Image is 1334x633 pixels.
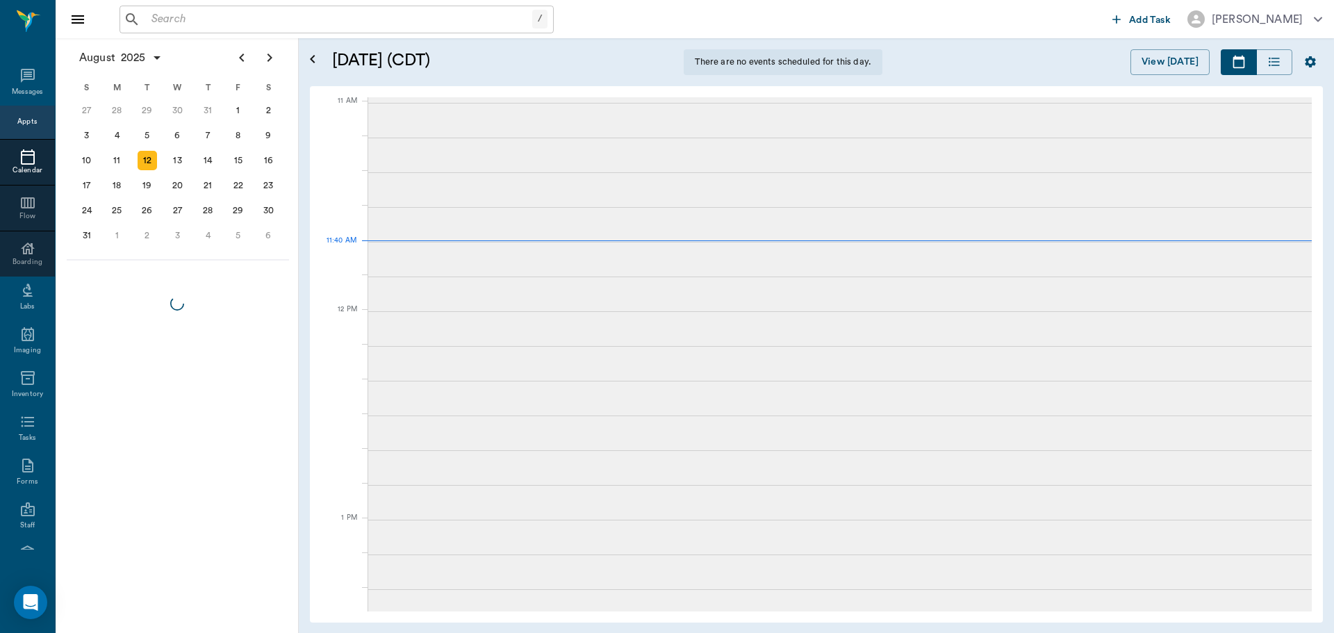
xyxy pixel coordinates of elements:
[77,226,97,245] div: Sunday, August 31, 2025
[14,345,41,356] div: Imaging
[198,176,217,195] div: Thursday, August 21, 2025
[192,77,223,98] div: T
[258,176,278,195] div: Saturday, August 23, 2025
[17,477,38,487] div: Forms
[19,433,36,443] div: Tasks
[253,77,283,98] div: S
[684,49,882,75] div: There are no events scheduled for this day.
[258,151,278,170] div: Saturday, August 16, 2025
[321,94,357,129] div: 11 AM
[118,48,149,67] span: 2025
[107,101,126,120] div: Monday, July 28, 2025
[138,176,157,195] div: Tuesday, August 19, 2025
[168,176,188,195] div: Wednesday, August 20, 2025
[321,302,357,337] div: 12 PM
[229,126,248,145] div: Friday, August 8, 2025
[138,101,157,120] div: Tuesday, July 29, 2025
[258,126,278,145] div: Saturday, August 9, 2025
[321,511,357,545] div: 1 PM
[229,151,248,170] div: Friday, August 15, 2025
[77,151,97,170] div: Sunday, August 10, 2025
[163,77,193,98] div: W
[14,586,47,619] div: Open Intercom Messenger
[138,201,157,220] div: Tuesday, August 26, 2025
[168,126,188,145] div: Wednesday, August 6, 2025
[72,77,102,98] div: S
[228,44,256,72] button: Previous page
[256,44,283,72] button: Next page
[107,226,126,245] div: Monday, September 1, 2025
[168,201,188,220] div: Wednesday, August 27, 2025
[1176,6,1333,32] button: [PERSON_NAME]
[76,48,118,67] span: August
[12,87,44,97] div: Messages
[20,520,35,531] div: Staff
[132,77,163,98] div: T
[77,176,97,195] div: Sunday, August 17, 2025
[77,201,97,220] div: Sunday, August 24, 2025
[138,126,157,145] div: Tuesday, August 5, 2025
[146,10,532,29] input: Search
[258,101,278,120] div: Saturday, August 2, 2025
[198,201,217,220] div: Thursday, August 28, 2025
[72,44,170,72] button: August2025
[138,151,157,170] div: Today, Tuesday, August 12, 2025
[20,302,35,312] div: Labs
[77,101,97,120] div: Sunday, July 27, 2025
[107,201,126,220] div: Monday, August 25, 2025
[1107,6,1176,32] button: Add Task
[532,10,547,28] div: /
[168,226,188,245] div: Wednesday, September 3, 2025
[258,201,278,220] div: Saturday, August 30, 2025
[198,101,217,120] div: Thursday, July 31, 2025
[229,176,248,195] div: Friday, August 22, 2025
[198,151,217,170] div: Thursday, August 14, 2025
[12,389,43,400] div: Inventory
[107,126,126,145] div: Monday, August 4, 2025
[229,101,248,120] div: Friday, August 1, 2025
[77,126,97,145] div: Sunday, August 3, 2025
[229,226,248,245] div: Friday, September 5, 2025
[229,201,248,220] div: Friday, August 29, 2025
[198,226,217,245] div: Thursday, September 4, 2025
[258,226,278,245] div: Saturday, September 6, 2025
[17,117,37,127] div: Appts
[304,33,321,86] button: Open calendar
[107,151,126,170] div: Monday, August 11, 2025
[1212,11,1303,28] div: [PERSON_NAME]
[107,176,126,195] div: Monday, August 18, 2025
[138,226,157,245] div: Tuesday, September 2, 2025
[1130,49,1210,75] button: View [DATE]
[198,126,217,145] div: Thursday, August 7, 2025
[332,49,673,72] h5: [DATE] (CDT)
[102,77,133,98] div: M
[223,77,254,98] div: F
[168,151,188,170] div: Wednesday, August 13, 2025
[168,101,188,120] div: Wednesday, July 30, 2025
[64,6,92,33] button: Close drawer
